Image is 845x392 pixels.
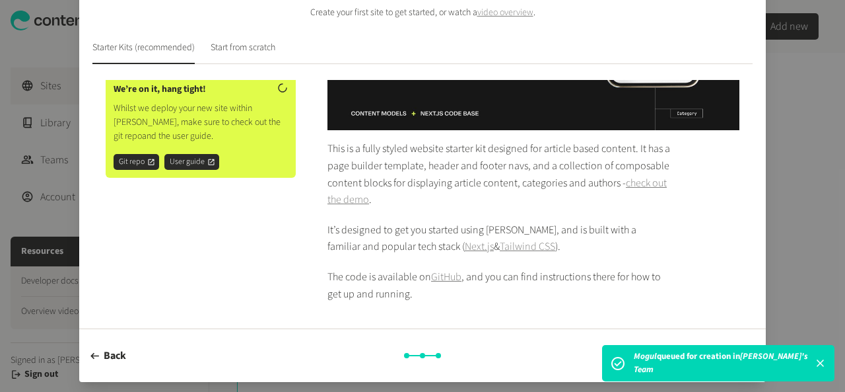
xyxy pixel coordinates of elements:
p: Create your first site to get started, or watch a . [92,5,753,20]
a: GitHub [431,270,461,284]
a: video overview [477,6,533,19]
a: Tailwind CSS [500,239,555,254]
a: User guide [164,154,219,170]
a: Next.js [465,239,494,254]
button: Back [90,342,126,369]
h3: We’re on it, hang tight! [114,83,288,97]
p: This is a fully styled website starter kit designed for article based content. It has a page buil... [327,141,671,208]
a: Git repo [114,154,159,170]
p: It’s designed to get you started using [PERSON_NAME], and is built with a familiar and popular te... [327,222,671,256]
p: Whilst we deploy your new site within [PERSON_NAME], make sure to check out the git repo and the ... [114,102,288,143]
p: The code is available on , and you can find instructions there for how to get up and running. [327,269,671,303]
button: Starter Kits (recommended) [92,41,195,64]
button: Start from scratch [211,41,275,64]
